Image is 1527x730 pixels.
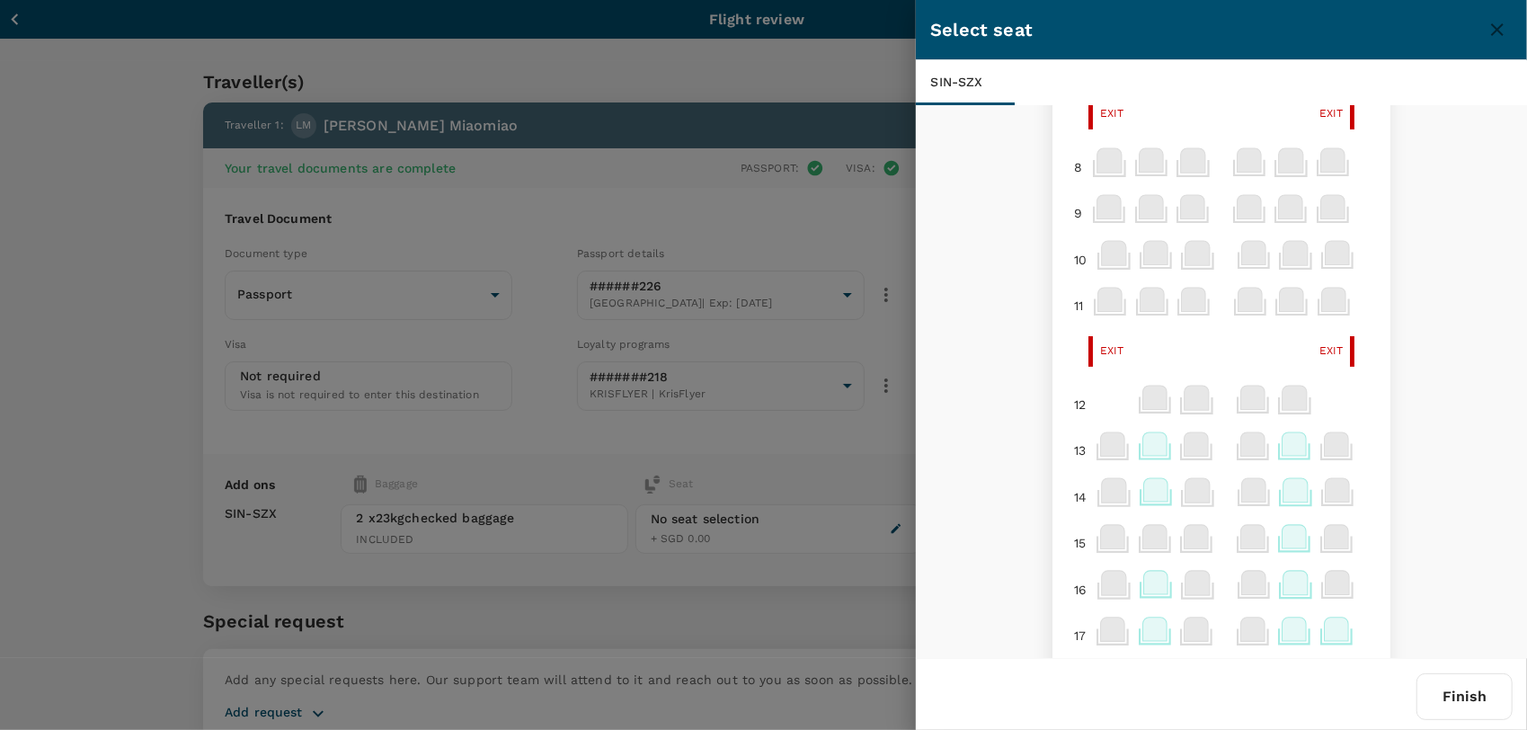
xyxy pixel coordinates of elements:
[1482,14,1513,45] button: close
[1100,343,1124,361] span: Exit
[1067,619,1093,652] div: 17
[1067,527,1093,559] div: 15
[1067,151,1089,183] div: 8
[1067,289,1090,322] div: 11
[1319,105,1344,123] span: Exit
[1100,105,1124,123] span: Exit
[1067,388,1093,421] div: 12
[1319,343,1344,361] span: Exit
[916,60,1015,105] div: SIN - SZX
[1067,244,1094,276] div: 10
[1067,574,1094,606] div: 16
[1067,434,1093,467] div: 13
[1416,673,1513,720] button: Finish
[1067,197,1089,229] div: 9
[930,15,1482,44] div: Select seat
[1067,481,1094,513] div: 14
